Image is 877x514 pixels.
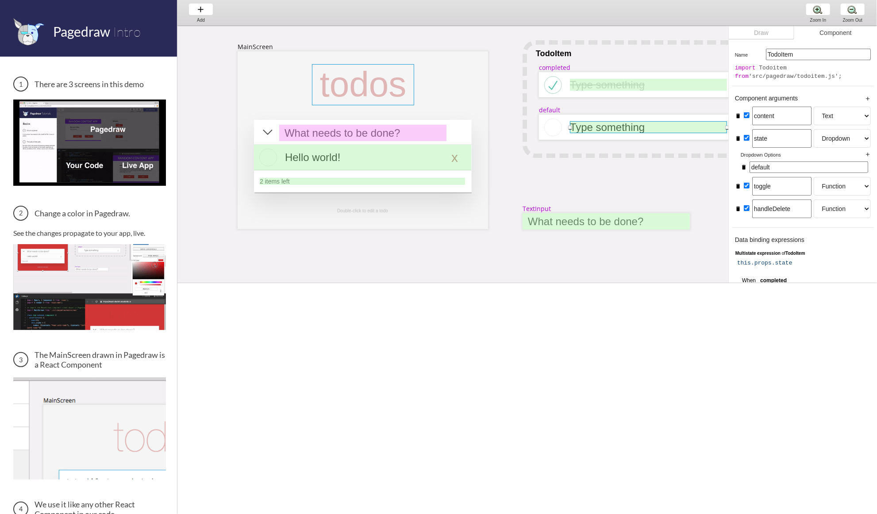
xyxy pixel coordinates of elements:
i: add [865,151,871,157]
img: zoom-plus.png [813,5,823,14]
input: Prop name [752,129,812,148]
img: baseline-add-24px.svg [196,5,205,14]
h3: Change a color in Pagedraw. [13,206,166,221]
i: delete [735,113,741,119]
span: Multistate expression [735,251,782,256]
span: Pagedraw [53,23,110,39]
h5: Dropdown options [741,152,784,157]
span: import [735,65,756,71]
input: Prop name [752,199,812,218]
img: Change a color in Pagedraw [13,244,166,330]
h5: Name [735,52,766,58]
h3: The MainScreen drawn in Pagedraw is a React Component [13,350,166,369]
h5: Component arguments [735,95,865,102]
div: Zoom Out [836,18,869,23]
div: TextInput [523,204,551,213]
input: Prop name [752,107,812,125]
div: completed [539,63,570,72]
div: Zoom In [801,18,835,23]
div: of [735,250,870,257]
span: Intro [113,23,141,40]
span: from [735,73,749,80]
img: favicon.png [13,18,44,46]
img: zoom-minus.png [848,5,857,14]
div: Component [794,26,877,39]
div: MainScreen [238,42,273,51]
h3: There are 3 screens in this demo [13,77,166,92]
span: When [742,277,756,284]
p: See the changes propagate to your app, live. [13,229,166,237]
div: Add [184,18,218,23]
i: delete [735,135,741,142]
div: Draw [729,26,794,39]
i: add [865,96,871,102]
input: "" [758,276,870,286]
div: default [539,106,560,114]
h5: Data binding expressions [735,237,871,243]
img: The MainScreen Component in Pagedraw [13,377,166,479]
img: 3 screens [13,100,166,185]
i: delete [741,162,747,173]
i: delete [735,183,741,189]
input: Prop name [752,177,812,196]
i: delete [735,206,741,212]
span: TodoItem [785,251,805,256]
div: Todoitem 'src/pagedraw/todoitem.js'; [735,64,871,81]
